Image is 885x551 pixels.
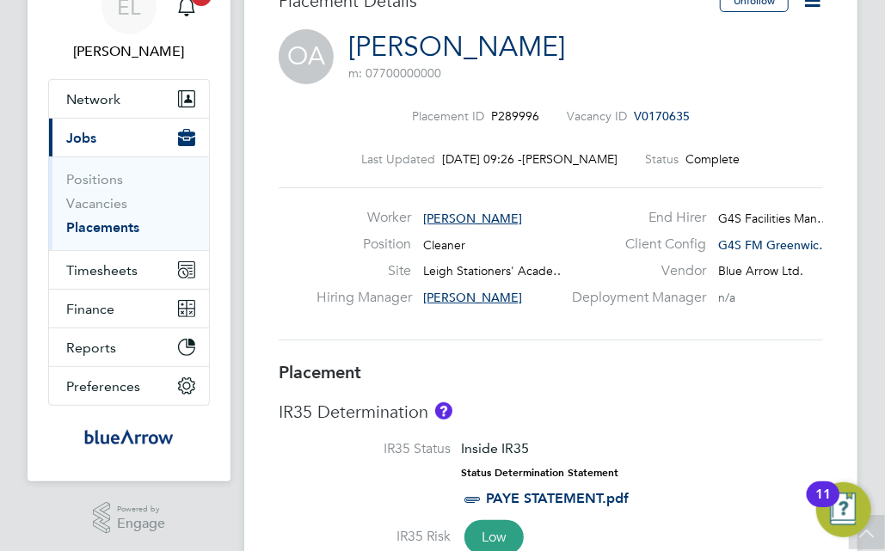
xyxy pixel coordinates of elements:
[816,482,871,537] button: Open Resource Center, 11 new notifications
[279,440,451,458] label: IR35 Status
[523,151,618,167] span: [PERSON_NAME]
[49,80,209,118] button: Network
[48,423,210,450] a: Go to home page
[66,340,116,356] span: Reports
[93,502,166,535] a: Powered byEngage
[48,41,210,62] span: Eric Lai
[66,219,139,236] a: Placements
[634,108,690,124] span: V0170635
[66,130,96,146] span: Jobs
[66,262,138,279] span: Timesheets
[317,289,411,307] label: Hiring Manager
[718,237,831,253] span: G4S FM Greenwic…
[84,423,174,450] img: bluearrow-logo-retina.png
[317,209,411,227] label: Worker
[562,289,706,307] label: Deployment Manager
[718,290,735,305] span: n/a
[718,263,803,279] span: Blue Arrow Ltd.
[49,290,209,328] button: Finance
[279,401,823,423] h3: IR35 Determination
[423,237,465,253] span: Cleaner
[49,119,209,156] button: Jobs
[567,108,627,124] label: Vacancy ID
[562,209,706,227] label: End Hirer
[412,108,484,124] label: Placement ID
[815,494,831,517] div: 11
[362,151,436,167] label: Last Updated
[66,171,123,187] a: Positions
[49,328,209,366] button: Reports
[423,290,522,305] span: [PERSON_NAME]
[486,490,629,506] a: PAYE STATEMENT.pdf
[686,151,741,167] span: Complete
[317,262,411,280] label: Site
[117,517,165,531] span: Engage
[435,402,452,419] button: About IR35
[49,251,209,289] button: Timesheets
[66,195,127,211] a: Vacancies
[443,151,523,167] span: [DATE] 09:26 -
[491,108,539,124] span: P289996
[348,30,565,64] a: [PERSON_NAME]
[461,467,618,479] strong: Status Determination Statement
[49,156,209,250] div: Jobs
[562,262,706,280] label: Vendor
[66,301,114,317] span: Finance
[423,263,565,279] span: Leigh Stationers' Acade…
[562,236,706,254] label: Client Config
[49,367,209,405] button: Preferences
[423,211,522,226] span: [PERSON_NAME]
[646,151,679,167] label: Status
[66,378,140,395] span: Preferences
[317,236,411,254] label: Position
[279,362,361,383] b: Placement
[66,91,120,107] span: Network
[279,29,334,84] span: OA
[718,211,829,226] span: G4S Facilities Man…
[461,440,529,456] span: Inside IR35
[279,528,451,546] label: IR35 Risk
[117,502,165,517] span: Powered by
[348,65,441,81] span: m: 07700000000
